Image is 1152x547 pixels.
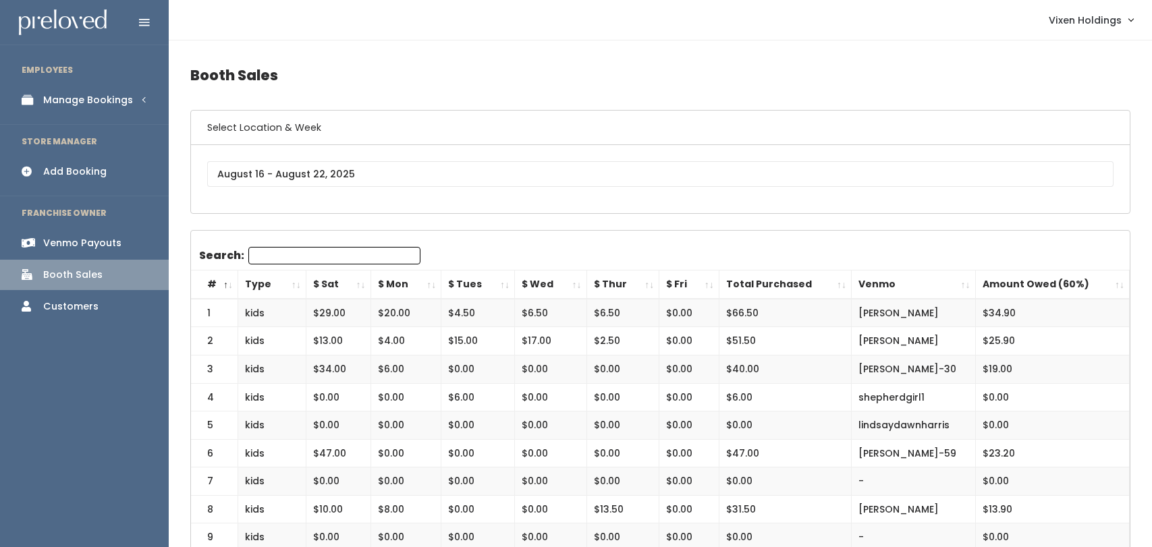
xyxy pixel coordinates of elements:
[306,270,371,299] th: $ Sat: activate to sort column ascending
[306,383,371,411] td: $0.00
[659,327,719,355] td: $0.00
[975,270,1129,299] th: Amount Owed (60%): activate to sort column ascending
[1049,13,1122,28] span: Vixen Holdings
[199,247,420,264] label: Search:
[43,268,103,282] div: Booth Sales
[238,270,306,299] th: Type: activate to sort column ascending
[238,467,306,496] td: kids
[851,355,975,383] td: [PERSON_NAME]-30
[371,439,441,467] td: $0.00
[659,383,719,411] td: $0.00
[514,355,586,383] td: $0.00
[514,439,586,467] td: $0.00
[441,327,515,355] td: $15.00
[306,467,371,496] td: $0.00
[190,57,1130,94] h4: Booth Sales
[719,327,851,355] td: $51.50
[371,299,441,327] td: $20.00
[191,299,238,327] td: 1
[514,299,586,327] td: $6.50
[238,383,306,411] td: kids
[514,270,586,299] th: $ Wed: activate to sort column ascending
[719,270,851,299] th: Total Purchased: activate to sort column ascending
[191,327,238,355] td: 2
[441,467,515,496] td: $0.00
[43,93,133,107] div: Manage Bookings
[191,411,238,440] td: 5
[586,467,659,496] td: $0.00
[719,355,851,383] td: $40.00
[659,411,719,440] td: $0.00
[586,355,659,383] td: $0.00
[441,411,515,440] td: $0.00
[586,411,659,440] td: $0.00
[371,495,441,523] td: $8.00
[975,439,1129,467] td: $23.20
[851,495,975,523] td: [PERSON_NAME]
[586,495,659,523] td: $13.50
[514,495,586,523] td: $0.00
[586,383,659,411] td: $0.00
[306,495,371,523] td: $10.00
[238,411,306,440] td: kids
[306,299,371,327] td: $29.00
[238,439,306,467] td: kids
[238,327,306,355] td: kids
[514,383,586,411] td: $0.00
[371,327,441,355] td: $4.00
[975,299,1129,327] td: $34.90
[191,270,238,299] th: #: activate to sort column descending
[238,299,306,327] td: kids
[1035,5,1147,34] a: Vixen Holdings
[371,270,441,299] th: $ Mon: activate to sort column ascending
[191,439,238,467] td: 6
[191,111,1130,145] h6: Select Location & Week
[659,270,719,299] th: $ Fri: activate to sort column ascending
[43,236,121,250] div: Venmo Payouts
[514,411,586,440] td: $0.00
[659,439,719,467] td: $0.00
[851,299,975,327] td: [PERSON_NAME]
[43,165,107,179] div: Add Booking
[238,355,306,383] td: kids
[191,495,238,523] td: 8
[659,299,719,327] td: $0.00
[43,299,99,314] div: Customers
[851,467,975,496] td: -
[719,383,851,411] td: $6.00
[441,495,515,523] td: $0.00
[719,439,851,467] td: $47.00
[659,467,719,496] td: $0.00
[719,299,851,327] td: $66.50
[659,355,719,383] td: $0.00
[586,299,659,327] td: $6.50
[441,299,515,327] td: $4.50
[371,467,441,496] td: $0.00
[586,439,659,467] td: $0.00
[514,467,586,496] td: $0.00
[441,383,515,411] td: $6.00
[306,411,371,440] td: $0.00
[191,355,238,383] td: 3
[371,383,441,411] td: $0.00
[514,327,586,355] td: $17.00
[719,467,851,496] td: $0.00
[191,467,238,496] td: 7
[659,495,719,523] td: $0.00
[441,270,515,299] th: $ Tues: activate to sort column ascending
[191,383,238,411] td: 4
[371,411,441,440] td: $0.00
[371,355,441,383] td: $6.00
[975,327,1129,355] td: $25.90
[238,495,306,523] td: kids
[248,247,420,264] input: Search:
[975,383,1129,411] td: $0.00
[306,439,371,467] td: $47.00
[306,327,371,355] td: $13.00
[719,411,851,440] td: $0.00
[586,270,659,299] th: $ Thur: activate to sort column ascending
[851,439,975,467] td: [PERSON_NAME]-59
[975,355,1129,383] td: $19.00
[851,270,975,299] th: Venmo: activate to sort column ascending
[975,411,1129,440] td: $0.00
